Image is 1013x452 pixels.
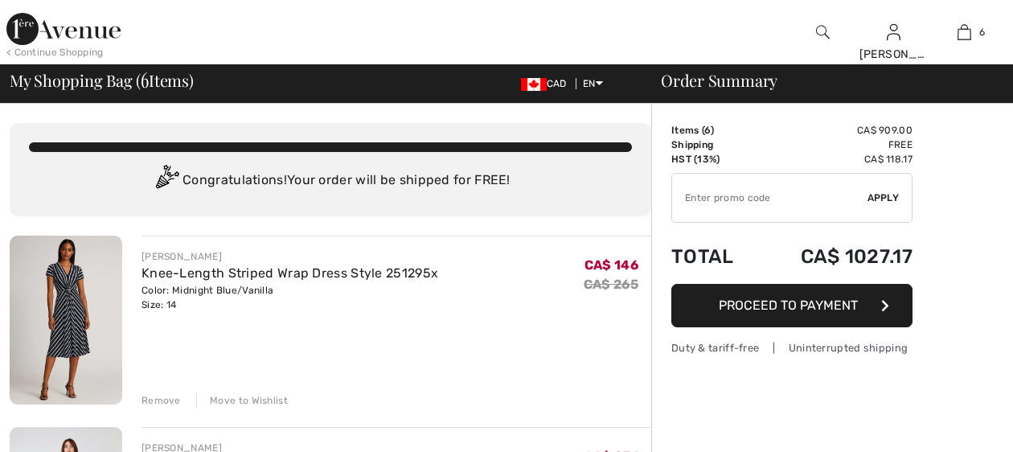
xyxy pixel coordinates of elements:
span: Apply [867,191,900,205]
div: Move to Wishlist [196,393,288,408]
div: < Continue Shopping [6,45,104,60]
td: CA$ 1027.17 [757,229,913,284]
s: CA$ 265 [584,277,638,292]
td: Free [757,138,913,152]
a: Knee-Length Striped Wrap Dress Style 251295x [141,265,438,281]
div: Color: Midnight Blue/Vanilla Size: 14 [141,283,438,312]
div: Congratulations! Your order will be shipped for FREE! [29,165,632,197]
td: CA$ 909.00 [757,123,913,138]
td: HST (13%) [671,152,757,166]
img: 1ère Avenue [6,13,121,45]
img: Knee-Length Striped Wrap Dress Style 251295x [10,236,122,405]
span: CA$ 146 [584,257,638,273]
span: Proceed to Payment [719,298,858,313]
span: 6 [704,125,711,136]
div: Order Summary [642,72,1003,88]
div: Remove [141,393,181,408]
button: Proceed to Payment [671,284,913,327]
img: My Info [887,23,900,42]
div: [PERSON_NAME] [859,46,929,63]
td: Items ( ) [671,123,757,138]
input: Promo code [672,174,867,222]
img: search the website [816,23,830,42]
img: My Bag [958,23,971,42]
td: Shipping [671,138,757,152]
span: My Shopping Bag ( Items) [10,72,194,88]
td: CA$ 118.17 [757,152,913,166]
a: 6 [930,23,999,42]
span: CAD [521,78,573,89]
span: EN [583,78,603,89]
div: [PERSON_NAME] [141,249,438,264]
a: Sign In [887,24,900,39]
span: 6 [979,25,985,39]
div: Duty & tariff-free | Uninterrupted shipping [671,340,913,355]
td: Total [671,229,757,284]
img: Canadian Dollar [521,78,547,91]
span: 6 [141,68,149,89]
img: Congratulation2.svg [150,165,183,197]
